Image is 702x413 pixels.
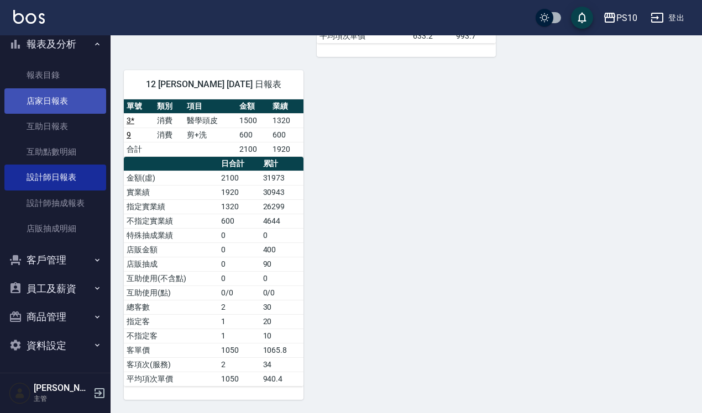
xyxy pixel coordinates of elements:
td: 0 [218,271,260,285]
td: 600 [237,128,270,142]
td: 1320 [218,199,260,214]
div: PS10 [616,11,637,25]
table: a dense table [124,157,303,386]
td: 0 [218,228,260,242]
button: 登出 [646,8,689,28]
td: 剪+洗 [184,128,237,142]
td: 31973 [260,171,303,185]
button: 資料設定 [4,331,106,360]
a: 設計師抽成報表 [4,190,106,216]
td: 940.4 [260,372,303,386]
th: 單號 [124,99,154,114]
td: 0 [218,242,260,257]
button: 商品管理 [4,303,106,331]
td: 600 [270,128,303,142]
th: 金額 [237,99,270,114]
td: 指定實業績 [124,199,218,214]
td: 醫學頭皮 [184,113,237,128]
th: 類別 [154,99,185,114]
a: 9 [127,130,131,139]
th: 業績 [270,99,303,114]
td: 2100 [237,142,270,156]
h5: [PERSON_NAME] [34,383,90,394]
td: 0 [260,228,303,242]
span: 12 [PERSON_NAME] [DATE] 日報表 [137,79,290,90]
td: 993.7 [453,29,496,43]
td: 1920 [270,142,303,156]
td: 指定客 [124,314,218,329]
td: 實業績 [124,185,218,199]
a: 店販抽成明細 [4,216,106,241]
td: 平均項次單價 [317,29,411,43]
td: 4644 [260,214,303,228]
td: 總客數 [124,300,218,314]
td: 34 [260,357,303,372]
td: 600 [218,214,260,228]
td: 1050 [218,372,260,386]
td: 互助使用(不含點) [124,271,218,285]
p: 主管 [34,394,90,404]
a: 互助點數明細 [4,139,106,165]
a: 設計師日報表 [4,165,106,190]
td: 2100 [218,171,260,185]
td: 20 [260,314,303,329]
td: 客項次(服務) [124,357,218,372]
button: 客戶管理 [4,246,106,274]
td: 1050 [218,343,260,357]
td: 1 [218,329,260,343]
a: 報表目錄 [4,62,106,88]
td: 消費 [154,113,185,128]
td: 0 [260,271,303,285]
td: 0/0 [218,285,260,300]
td: 平均項次單價 [124,372,218,386]
button: 報表及分析 [4,30,106,59]
td: 90 [260,257,303,271]
td: 1065.8 [260,343,303,357]
td: 1500 [237,113,270,128]
td: 10 [260,329,303,343]
td: 客單價 [124,343,218,357]
td: 26299 [260,199,303,214]
th: 累計 [260,157,303,171]
a: 互助日報表 [4,114,106,139]
td: 633.2 [410,29,453,43]
td: 1 [218,314,260,329]
td: 400 [260,242,303,257]
td: 互助使用(點) [124,285,218,300]
td: 金額(虛) [124,171,218,185]
table: a dense table [124,99,303,157]
button: PS10 [599,7,642,29]
td: 店販金額 [124,242,218,257]
img: Person [9,382,31,404]
img: Logo [13,10,45,24]
td: 消費 [154,128,185,142]
button: 員工及薪資 [4,274,106,303]
td: 1320 [270,113,303,128]
td: 合計 [124,142,154,156]
td: 店販抽成 [124,257,218,271]
td: 30943 [260,185,303,199]
a: 店家日報表 [4,88,106,114]
td: 不指定實業績 [124,214,218,228]
td: 2 [218,300,260,314]
td: 特殊抽成業績 [124,228,218,242]
td: 0 [218,257,260,271]
button: save [571,7,593,29]
td: 2 [218,357,260,372]
th: 日合計 [218,157,260,171]
td: 0/0 [260,285,303,300]
td: 1920 [218,185,260,199]
td: 不指定客 [124,329,218,343]
td: 30 [260,300,303,314]
th: 項目 [184,99,237,114]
